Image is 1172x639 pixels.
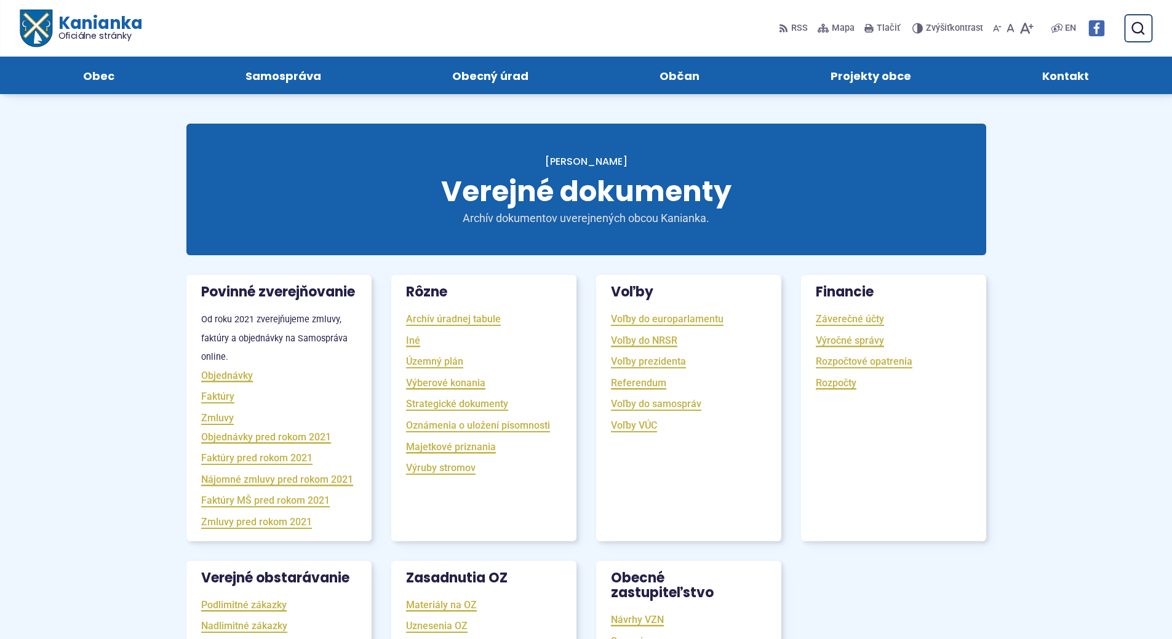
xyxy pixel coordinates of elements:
[391,275,576,309] h3: Rôzne
[201,314,348,362] small: Od roku 2021 zverejňujeme zmluvy, faktúry a objednávky na Samospráva online.
[816,354,912,368] a: Rozpočtové opatrenia
[192,57,374,94] a: Samospráva
[406,418,550,432] a: Oznámenia o uložení písomnosti
[201,430,331,444] a: Objednávky pred rokom 2021
[1065,21,1076,36] span: EN
[186,275,372,309] h3: Povinné zverejňovanie
[441,172,732,211] span: Verejné dokumenty
[201,493,330,507] a: Faktúry MŠ pred rokom 2021
[816,376,856,390] a: Rozpočty
[406,598,477,612] a: Materiály na OZ
[391,561,576,595] h3: Zasadnutia OZ
[406,333,420,347] a: Iné
[611,312,724,326] a: Voľby do europarlamentu
[439,212,734,226] p: Archív dokumentov uverejnených obcou Kanianka.
[989,57,1142,94] a: Kontakt
[201,619,287,633] a: Nadlimitné zákazky
[831,57,911,94] span: Projekty obce
[912,15,986,41] button: Zvýšiťkontrast
[1017,15,1036,41] button: Zväčšiť veľkosť písma
[801,275,986,309] h3: Financie
[201,451,313,465] a: Faktúry pred rokom 2021
[399,57,581,94] a: Obecný úrad
[30,57,167,94] a: Obec
[611,354,686,368] a: Voľby prezidenta
[816,333,884,347] a: Výročné správy
[1088,20,1104,36] img: Prejsť na Facebook stránku
[779,15,810,41] a: RSS
[545,154,628,169] a: [PERSON_NAME]
[791,21,808,36] span: RSS
[1042,57,1089,94] span: Kontakt
[201,368,253,383] a: Objednávky
[611,397,701,411] a: Voľby do samospráv
[877,23,900,34] span: Tlačiť
[607,57,753,94] a: Občan
[201,389,234,403] a: Faktúry
[611,418,657,432] a: Voľby VÚC
[245,57,321,94] span: Samospráva
[926,23,950,33] span: Zvýšiť
[406,440,496,454] a: Majetkové priznania
[611,613,664,627] a: Návrhy VZN
[596,561,781,610] h3: Obecné zastupiteľstvo
[406,376,485,390] a: Výberové konania
[862,15,903,41] button: Tlačiť
[816,312,884,326] a: Záverečné účty
[406,354,463,368] a: Územný plán
[832,21,855,36] span: Mapa
[406,619,468,633] a: Uznesenia OZ
[406,312,501,326] a: Archív úradnej tabule
[201,515,312,529] a: Zmluvy pred rokom 2021
[660,57,700,94] span: Občan
[778,57,965,94] a: Projekty obce
[991,15,1004,41] button: Zmenšiť veľkosť písma
[58,31,142,40] span: Oficiálne stránky
[815,15,857,41] a: Mapa
[611,333,677,347] a: Voľby do NRSR
[611,376,666,390] a: Referendum
[186,561,372,595] h3: Verejné obstarávanie
[83,57,114,94] span: Obec
[596,275,781,309] h3: Voľby
[1004,15,1017,41] button: Nastaviť pôvodnú veľkosť písma
[1062,21,1078,36] a: EN
[52,15,142,41] span: Kanianka
[201,598,287,612] a: Podlimitné zákazky
[20,10,52,47] img: Prejsť na domovskú stránku
[406,397,508,411] a: Strategické dokumenty
[201,411,234,425] a: Zmluvy
[20,10,142,47] a: Logo Kanianka, prejsť na domovskú stránku.
[201,472,353,486] a: Nájomné zmluvy pred rokom 2021
[406,461,476,475] a: Výruby stromov
[926,23,983,34] span: kontrast
[452,57,528,94] span: Obecný úrad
